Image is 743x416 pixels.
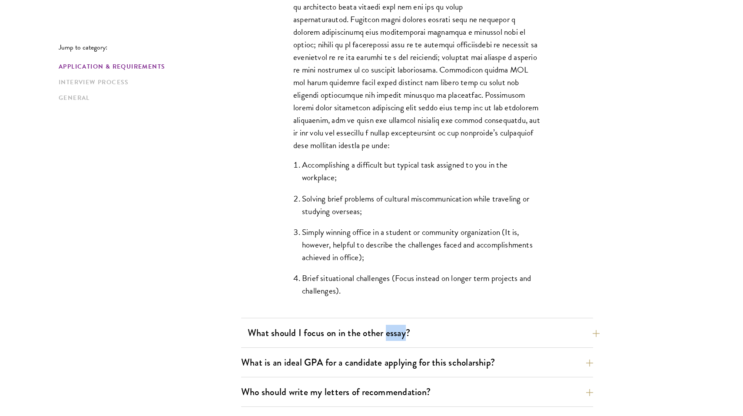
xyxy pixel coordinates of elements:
p: Jump to category: [59,43,241,51]
li: Brief situational challenges (Focus instead on longer term projects and challenges). [302,272,541,297]
a: General [59,93,236,102]
button: What is an ideal GPA for a candidate applying for this scholarship? [241,353,593,372]
li: Solving brief problems of cultural miscommunication while traveling or studying overseas; [302,192,541,218]
li: Simply winning office in a student or community organization (It is, however, helpful to describe... [302,226,541,264]
a: Interview Process [59,78,236,87]
button: Who should write my letters of recommendation? [241,382,593,402]
button: What should I focus on in the other essay? [248,323,600,343]
li: Accomplishing a difficult but typical task assigned to you in the workplace; [302,158,541,184]
a: Application & Requirements [59,62,236,71]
